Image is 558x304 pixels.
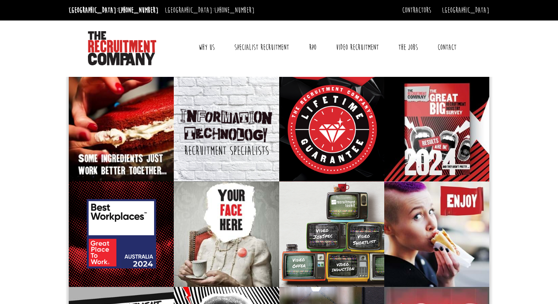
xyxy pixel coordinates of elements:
[442,6,489,15] a: [GEOGRAPHIC_DATA]
[192,37,221,58] a: Why Us
[214,6,254,15] a: [PHONE_NUMBER]
[228,37,295,58] a: Specialist Recruitment
[118,6,158,15] a: [PHONE_NUMBER]
[88,31,156,65] img: The Recruitment Company
[330,37,385,58] a: Video Recruitment
[67,3,161,17] li: [GEOGRAPHIC_DATA]:
[431,37,463,58] a: Contact
[303,37,323,58] a: RPO
[392,37,424,58] a: The Jobs
[402,6,431,15] a: Contractors
[163,3,257,17] li: [GEOGRAPHIC_DATA]:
